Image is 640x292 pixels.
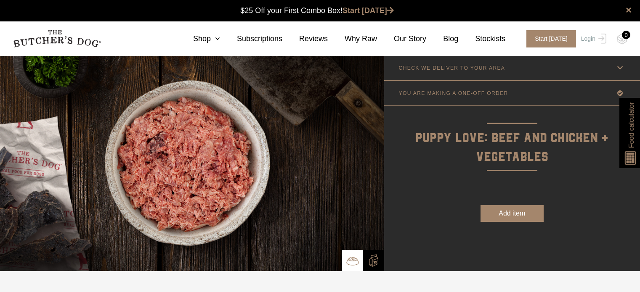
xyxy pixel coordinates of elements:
img: TBD_Bowl.png [346,255,359,267]
a: Shop [176,33,220,45]
a: Why Raw [328,33,377,45]
a: Stockists [458,33,505,45]
a: close [626,5,632,15]
p: Puppy Love: Beef and Chicken + Vegetables [384,106,640,167]
img: TBD_Cart-Empty.png [617,34,627,45]
a: Our Story [377,33,426,45]
span: Food calculator [626,102,636,148]
a: Blog [426,33,458,45]
button: Add item [481,205,544,222]
a: Start [DATE] [343,6,394,15]
div: 0 [622,31,630,39]
span: Start [DATE] [526,30,576,47]
img: TBD_Build-A-Box-2.png [367,254,380,267]
p: CHECK WE DELIVER TO YOUR AREA [399,65,505,71]
a: Start [DATE] [518,30,579,47]
a: CHECK WE DELIVER TO YOUR AREA [384,55,640,80]
a: YOU ARE MAKING A ONE-OFF ORDER [384,81,640,105]
a: Login [579,30,606,47]
a: Reviews [282,33,328,45]
p: YOU ARE MAKING A ONE-OFF ORDER [399,90,508,96]
a: Subscriptions [220,33,282,45]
